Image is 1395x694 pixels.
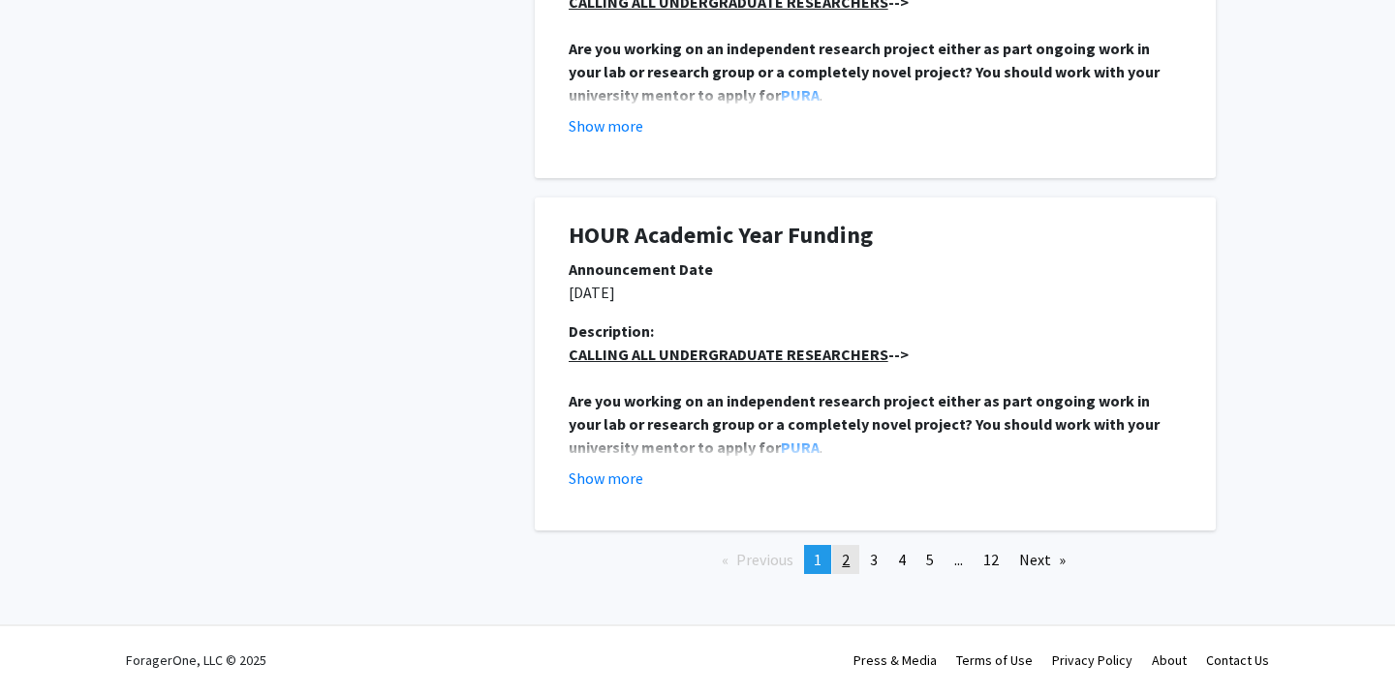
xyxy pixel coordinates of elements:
a: About [1152,651,1187,669]
a: PURA [781,438,820,457]
a: Privacy Policy [1052,651,1132,669]
span: 4 [898,550,906,569]
u: CALLING ALL UNDERGRADUATE RESEARCHERS [569,345,888,364]
span: ... [954,550,963,569]
button: Show more [569,467,643,490]
strong: Are you working on an independent research project either as part ongoing work in your lab or res... [569,391,1162,457]
p: . [569,37,1182,106]
p: . [569,389,1182,459]
iframe: Chat [15,607,82,679]
span: 2 [842,550,850,569]
div: Description: [569,319,1182,343]
ul: Pagination [535,545,1216,574]
a: Contact Us [1206,651,1269,669]
strong: --> [569,345,909,364]
h1: HOUR Academic Year Funding [569,222,1182,250]
span: 12 [983,550,999,569]
span: Previous [736,550,793,569]
div: Announcement Date [569,257,1182,281]
button: Show more [569,114,643,137]
span: 1 [814,550,821,569]
p: [DATE] [569,281,1182,304]
span: 3 [870,550,878,569]
div: ForagerOne, LLC © 2025 [126,626,266,694]
a: Press & Media [853,651,937,669]
a: Next page [1009,545,1075,574]
span: 5 [926,550,934,569]
strong: Are you working on an independent research project either as part ongoing work in your lab or res... [569,39,1162,105]
a: PURA [781,85,820,105]
a: Terms of Use [956,651,1033,669]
